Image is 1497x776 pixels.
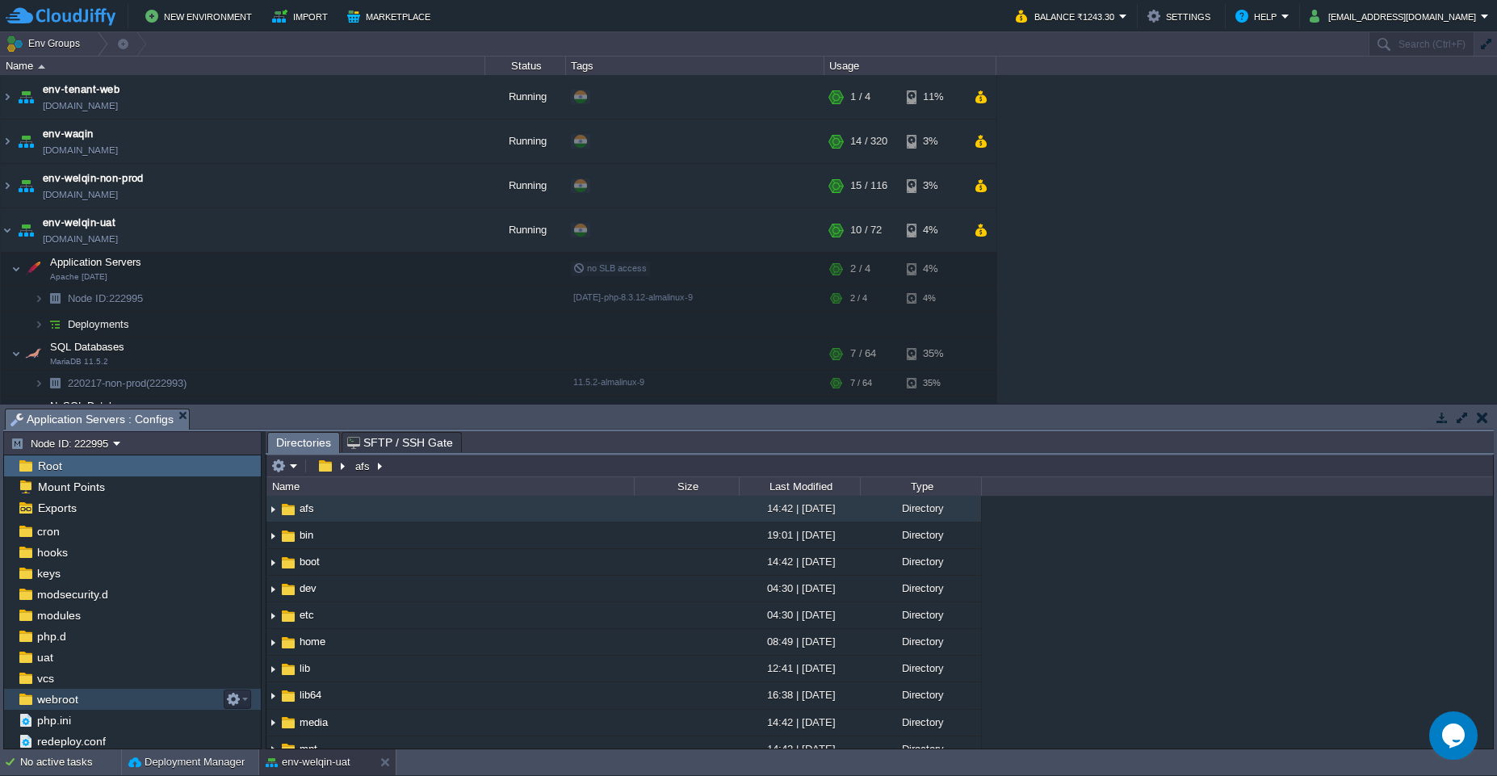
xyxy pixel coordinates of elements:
a: env-welqin-non-prod [43,170,144,187]
button: Import [272,6,333,26]
img: AMDAwAAAACH5BAEAAAAALAAAAAABAAEAAAICRAEAOw== [279,687,297,705]
div: 10 / 72 [850,208,882,252]
div: 4% [907,253,959,285]
a: [DOMAIN_NAME] [43,231,118,247]
img: AMDAwAAAACH5BAEAAAAALAAAAAABAAEAAAICRAEAOw== [266,656,279,682]
div: Usage [825,57,996,75]
button: Env Groups [6,32,86,55]
div: 14:42 | [DATE] [739,710,860,735]
div: Directory [860,682,981,707]
img: AMDAwAAAACH5BAEAAAAALAAAAAABAAEAAAICRAEAOw== [279,740,297,758]
a: NoSQL Databases [48,400,140,412]
span: SQL Databases [48,340,127,354]
img: AMDAwAAAACH5BAEAAAAALAAAAAABAAEAAAICRAEAOw== [279,501,297,518]
a: Application ServersApache [DATE] [48,256,144,268]
div: Directory [860,710,981,735]
div: 3% [907,120,959,163]
div: Running [485,164,566,208]
span: env-welqin-uat [43,215,115,231]
div: 14:42 | [DATE] [739,496,860,521]
span: Exports [35,501,79,515]
img: AMDAwAAAACH5BAEAAAAALAAAAAABAAEAAAICRAEAOw== [11,396,21,429]
div: 08:49 | [DATE] [739,629,860,654]
img: AMDAwAAAACH5BAEAAAAALAAAAAABAAEAAAICRAEAOw== [266,684,279,709]
a: media [297,715,330,729]
img: AMDAwAAAACH5BAEAAAAALAAAAAABAAEAAAICRAEAOw== [1,120,14,163]
img: AMDAwAAAACH5BAEAAAAALAAAAAABAAEAAAICRAEAOw== [266,577,279,602]
span: 222995 [66,292,145,305]
a: php.ini [34,713,73,728]
a: afs [297,501,317,515]
div: 7 / 64 [850,338,876,370]
img: AMDAwAAAACH5BAEAAAAALAAAAAABAAEAAAICRAEAOw== [15,164,37,208]
div: Type [862,477,981,496]
div: 11% [907,75,959,119]
a: mnt [297,742,320,756]
div: 4% [907,396,959,429]
a: webroot [34,692,81,707]
a: etc [297,608,317,622]
a: env-tenant-web [43,82,120,98]
a: [DOMAIN_NAME] [43,98,118,114]
img: AMDAwAAAACH5BAEAAAAALAAAAAABAAEAAAICRAEAOw== [266,737,279,762]
div: 7 / 64 [850,371,872,396]
img: AMDAwAAAACH5BAEAAAAALAAAAAABAAEAAAICRAEAOw== [44,312,66,337]
span: 11.5.2-almalinux-9 [573,377,644,387]
img: AMDAwAAAACH5BAEAAAAALAAAAAABAAEAAAICRAEAOw== [22,396,44,429]
span: Deployments [66,317,132,331]
span: MariaDB 11.5.2 [50,357,108,367]
a: Mount Points [35,480,107,494]
div: Directory [860,496,981,521]
div: Directory [860,656,981,681]
div: Tags [567,57,824,75]
img: AMDAwAAAACH5BAEAAAAALAAAAAABAAEAAAICRAEAOw== [15,208,37,252]
a: Node ID:222995 [66,292,145,305]
div: Name [268,477,634,496]
a: hooks [34,545,70,560]
a: uat [34,650,56,665]
div: 2 / 4 [850,253,870,285]
a: [DOMAIN_NAME] [43,187,118,203]
div: 3% [907,164,959,208]
div: Directory [860,602,981,627]
div: 14:42 | [DATE] [739,549,860,574]
span: [DATE]-php-8.3.12-almalinux-9 [573,292,693,302]
div: 35% [907,338,959,370]
img: AMDAwAAAACH5BAEAAAAALAAAAAABAAEAAAICRAEAOw== [11,338,21,370]
span: Node ID: [68,292,109,304]
div: 1 / 4 [850,75,870,119]
img: AMDAwAAAACH5BAEAAAAALAAAAAABAAEAAAICRAEAOw== [279,661,297,678]
img: AMDAwAAAACH5BAEAAAAALAAAAAABAAEAAAICRAEAOw== [266,630,279,655]
img: AMDAwAAAACH5BAEAAAAALAAAAAABAAEAAAICRAEAOw== [279,714,297,732]
a: [DOMAIN_NAME] [43,142,118,158]
div: Size [635,477,739,496]
a: cron [34,524,62,539]
img: AMDAwAAAACH5BAEAAAAALAAAAAABAAEAAAICRAEAOw== [266,550,279,575]
a: php.d [34,629,69,644]
img: AMDAwAAAACH5BAEAAAAALAAAAAABAAEAAAICRAEAOw== [266,497,279,522]
a: Root [35,459,65,473]
span: Application Servers : Configs [10,409,174,430]
a: home [297,635,328,648]
img: AMDAwAAAACH5BAEAAAAALAAAAAABAAEAAAICRAEAOw== [44,371,66,396]
img: AMDAwAAAACH5BAEAAAAALAAAAAABAAEAAAICRAEAOw== [266,523,279,548]
div: Running [485,208,566,252]
div: Status [486,57,565,75]
button: Settings [1147,6,1215,26]
input: Click to enter the path [266,455,1493,477]
span: lib64 [297,688,324,702]
img: AMDAwAAAACH5BAEAAAAALAAAAAABAAEAAAICRAEAOw== [44,286,66,311]
div: Directory [860,549,981,574]
div: Directory [860,522,981,547]
span: Application Servers [48,255,144,269]
span: (222993) [146,377,187,389]
a: redeploy.conf [34,734,108,749]
div: 14:42 | [DATE] [739,736,860,761]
